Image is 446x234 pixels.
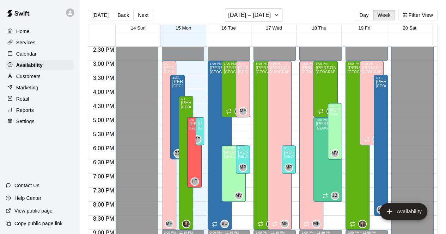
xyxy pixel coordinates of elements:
[285,163,293,172] div: Mike Petrella
[362,70,401,74] span: [GEOGRAPHIC_DATA]
[191,178,197,185] span: HT
[239,163,247,172] div: Mike Petrella
[398,10,438,20] button: Filter View
[172,76,183,80] div: 3:30 PM – 6:30 PM
[210,70,273,74] span: [GEOGRAPHIC_DATA], Agility Space
[162,61,176,230] div: 3:00 PM – 9:00 PM: Available
[6,37,74,48] div: Services
[240,108,246,115] span: MF
[280,220,289,228] div: Matt Field
[224,70,287,74] span: [GEOGRAPHIC_DATA], Agility Space
[372,135,381,144] div: Matt Field
[91,47,116,53] span: 2:30 PM
[16,107,34,114] p: Reports
[330,104,340,108] div: 4:30 PM – 6:30 PM
[234,107,243,115] div: Megan MacDonald
[91,188,116,194] span: 7:30 PM
[272,221,277,227] span: Recurring availability
[198,118,202,122] div: 5:00 PM – 6:00 PM
[322,193,328,198] span: Recurring availability
[131,25,146,31] span: 14 Sun
[256,70,318,74] span: [GEOGRAPHIC_DATA], Agility Space
[164,62,174,65] div: 3:00 PM – 9:00 PM
[234,191,243,200] div: Maia Valenti
[376,84,439,88] span: [GEOGRAPHIC_DATA], Agility Space
[189,126,252,130] span: [GEOGRAPHIC_DATA], Agility Space
[256,62,275,65] div: 3:00 PM – 9:00 PM
[164,70,203,74] span: [GEOGRAPHIC_DATA]
[236,145,250,173] div: 6:00 PM – 7:00 PM: Available
[187,117,202,188] div: 5:00 PM – 7:30 PM: Available
[6,49,74,59] div: Calendar
[282,145,296,173] div: 6:00 PM – 7:00 PM: Available
[170,75,185,159] div: 3:30 PM – 6:30 PM: Available
[330,112,342,116] span: Lane 1
[316,70,378,74] span: [GEOGRAPHIC_DATA], Agility Space
[6,60,74,70] div: Availability
[360,61,384,145] div: 3:00 PM – 6:00 PM: Available
[208,61,232,230] div: 3:00 PM – 9:00 PM: Available
[166,220,172,227] span: MF
[355,10,373,20] button: Day
[14,207,53,214] p: View public page
[301,62,321,65] div: 3:00 PM – 9:00 PM
[253,61,277,230] div: 3:00 PM – 9:00 PM: Available
[240,164,246,171] span: MP
[358,25,370,31] button: 19 Fri
[224,154,236,158] span: Lane 1
[376,76,386,80] div: 3:30 PM – 8:30 PM
[196,117,204,145] div: 5:00 PM – 6:00 PM: Available
[238,146,248,150] div: 6:00 PM – 7:00 PM
[313,220,319,227] span: MF
[173,149,182,158] div: Bryce Dahnert
[222,145,246,202] div: 6:00 PM – 8:00 PM: Available
[331,191,339,200] div: Joseph Bauserman
[193,135,201,144] div: Mike Petrella
[6,26,74,37] a: Home
[16,62,43,69] p: Availability
[181,105,244,109] span: [GEOGRAPHIC_DATA], Agility Space
[301,70,340,74] span: [GEOGRAPHIC_DATA]
[91,61,116,67] span: 3:00 PM
[312,220,320,228] div: Matt Field
[91,216,116,222] span: 8:30 PM
[270,62,289,65] div: 3:00 PM – 9:00 PM
[194,136,201,143] span: MP
[373,136,380,143] span: MF
[362,62,381,65] div: 3:00 PM – 6:00 PM
[374,75,388,216] div: 3:30 PM – 8:30 PM: Available
[236,61,250,117] div: 3:00 PM – 5:00 PM: Available
[238,62,248,65] div: 3:00 PM – 5:00 PM
[14,220,62,227] p: Copy public page link
[266,25,282,31] button: 17 Wed
[220,220,229,228] div: Bryce Dahnert
[113,10,134,20] button: Back
[239,107,247,115] div: Matt Field
[348,62,367,65] div: 3:00 PM – 9:00 PM
[331,150,338,157] span: MV
[190,177,199,186] div: Hannah Thomas
[328,103,342,159] div: 4:30 PM – 6:30 PM: Available
[364,137,369,142] span: Recurring availability
[316,118,340,122] div: 5:00 PM – 8:00 PM
[304,221,309,227] span: Recurring availability
[6,94,74,104] a: Retail
[377,205,385,214] div: Bryce Dahnert
[373,10,395,20] button: Week
[224,62,244,65] div: 3:00 PM – 5:00 PM
[318,108,324,114] span: Recurring availability
[286,164,292,171] span: MP
[181,97,191,101] div: 4:15 PM – 9:00 PM
[16,118,35,125] p: Settings
[16,95,29,102] p: Retail
[327,108,334,115] img: Megan MacDonald
[313,61,337,117] div: 3:00 PM – 5:00 PM: Available
[6,116,74,127] div: Settings
[176,25,191,31] button: 15 Mon
[91,117,116,123] span: 5:00 PM
[91,103,116,109] span: 4:30 PM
